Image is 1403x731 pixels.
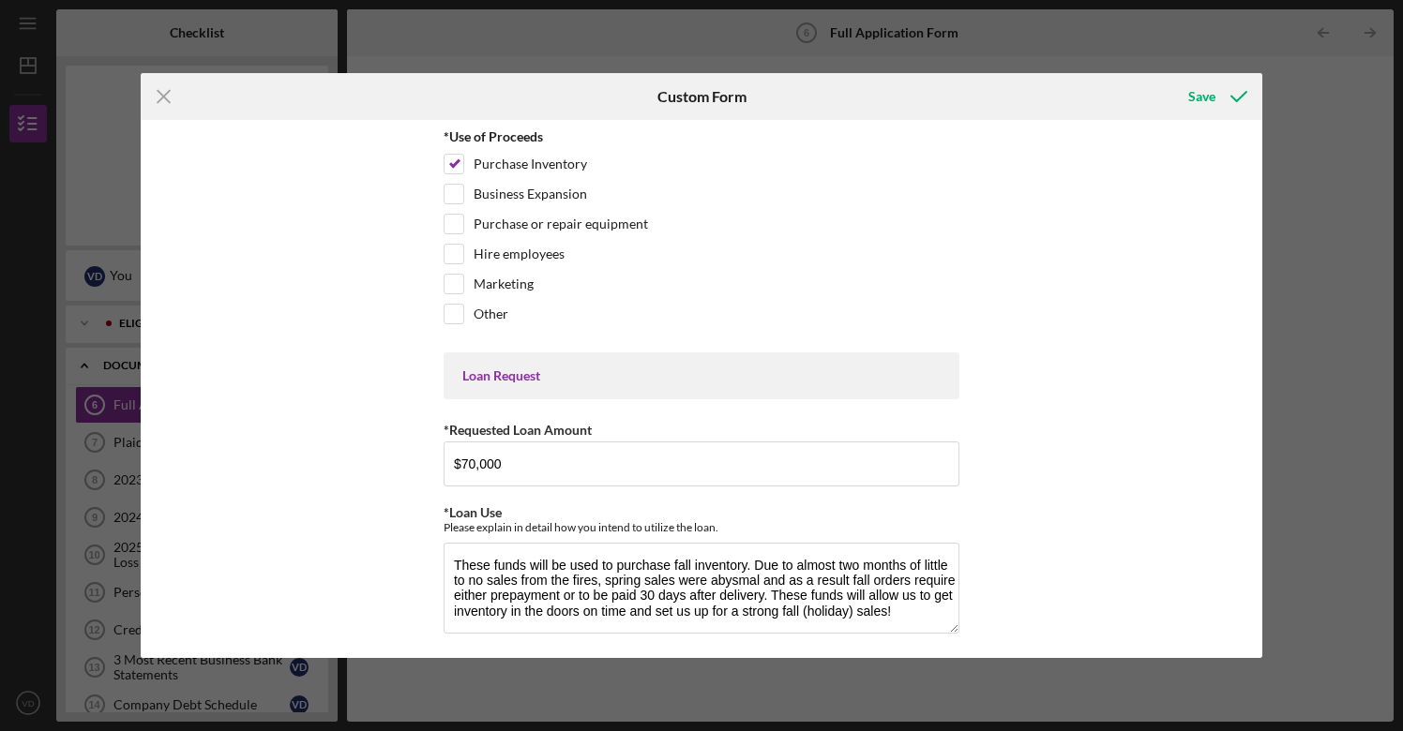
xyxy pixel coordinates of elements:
[444,520,959,534] div: Please explain in detail how you intend to utilize the loan.
[444,129,959,144] div: *Use of Proceeds
[462,368,941,383] div: Loan Request
[474,155,587,173] label: Purchase Inventory
[444,504,502,520] label: *Loan Use
[474,215,648,233] label: Purchase or repair equipment
[444,543,959,633] textarea: These funds will be used to purchase fall inventory. Due to almost two months of little to no sal...
[444,422,592,438] label: *Requested Loan Amount
[474,275,534,293] label: Marketing
[1169,78,1262,115] button: Save
[1188,78,1215,115] div: Save
[474,305,508,323] label: Other
[474,185,587,203] label: Business Expansion
[657,88,747,105] h6: Custom Form
[444,655,959,670] div: *Have you received a loan from PCV before?
[474,245,565,263] label: Hire employees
